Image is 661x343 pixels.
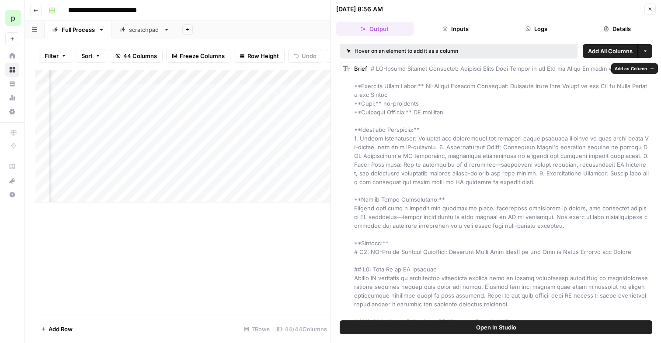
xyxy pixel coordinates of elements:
[247,51,279,60] span: Row Height
[336,5,383,14] div: [DATE] 8:56 AM
[417,22,494,36] button: Inputs
[588,47,633,55] span: Add All Columns
[5,91,19,105] a: Usage
[273,322,330,336] div: 44/44 Columns
[5,7,19,29] button: Workspace: paulcorp
[302,51,317,60] span: Undo
[340,320,652,334] button: Open In Studio
[476,323,516,332] span: Open In Studio
[39,49,72,63] button: Filter
[5,105,19,119] a: Settings
[112,21,177,38] a: scratchpad
[129,25,160,34] div: scratchpad
[5,188,19,202] button: Help + Support
[347,47,515,55] div: Hover on an element to add it as a column
[5,160,19,174] a: AirOps Academy
[76,49,106,63] button: Sort
[5,77,19,91] a: Your Data
[336,22,414,36] button: Output
[5,174,19,188] button: What's new?
[234,49,285,63] button: Row Height
[180,51,225,60] span: Freeze Columns
[288,49,322,63] button: Undo
[62,25,95,34] div: Full Process
[81,51,93,60] span: Sort
[354,65,367,72] span: Brief
[45,21,112,38] a: Full Process
[45,51,59,60] span: Filter
[110,49,163,63] button: 44 Columns
[6,174,19,187] div: What's new?
[123,51,157,60] span: 44 Columns
[583,44,638,58] button: Add All Columns
[498,22,575,36] button: Logs
[5,63,19,77] a: Browse
[11,13,15,23] span: p
[35,322,78,336] button: Add Row
[240,322,273,336] div: 7 Rows
[578,22,656,36] button: Details
[49,325,73,333] span: Add Row
[166,49,230,63] button: Freeze Columns
[5,49,19,63] a: Home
